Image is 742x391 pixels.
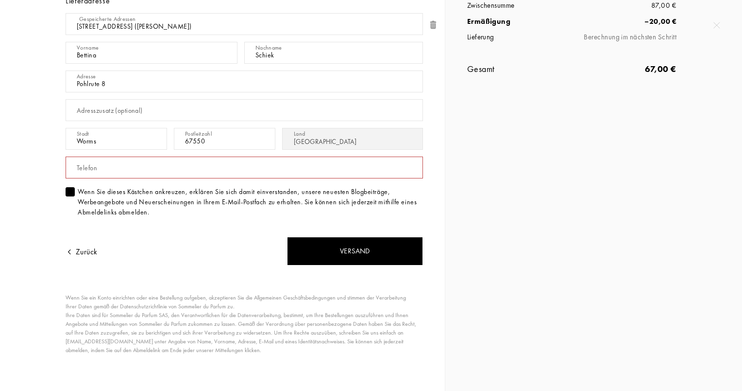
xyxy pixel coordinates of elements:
[255,43,282,52] div: Nachname
[77,43,99,52] div: Vorname
[78,187,423,217] div: Wenn Sie dieses Kästchen ankreuzen, erklären Sie sich damit einverstanden, unsere neuesten Blogbe...
[79,15,136,23] div: Gespeicherte Adressen
[428,20,438,30] img: trash.png
[713,22,720,29] img: quit_onboard.svg
[66,246,98,258] div: Zurück
[66,293,418,355] div: Wenn Sie ein Konto einrichten oder eine Bestellung aufgeben, akzeptieren Sie die Allgemeinen Gesc...
[66,248,73,256] img: arrow.png
[467,32,572,43] div: Lieferung
[572,32,676,43] div: Berechnung im nächsten Schritt
[77,72,96,81] div: Adresse
[572,16,676,27] div: – 20,00 €
[77,163,97,173] div: Telefon
[185,129,212,138] div: Postleitzahl
[77,106,143,116] div: Adresszusatz (optional)
[467,16,572,27] div: Ermäßigung
[77,129,89,138] div: Stadt
[294,129,305,138] div: Land
[287,237,423,266] div: Versand
[572,62,676,75] div: 67,00 €
[467,62,572,75] div: Gesamt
